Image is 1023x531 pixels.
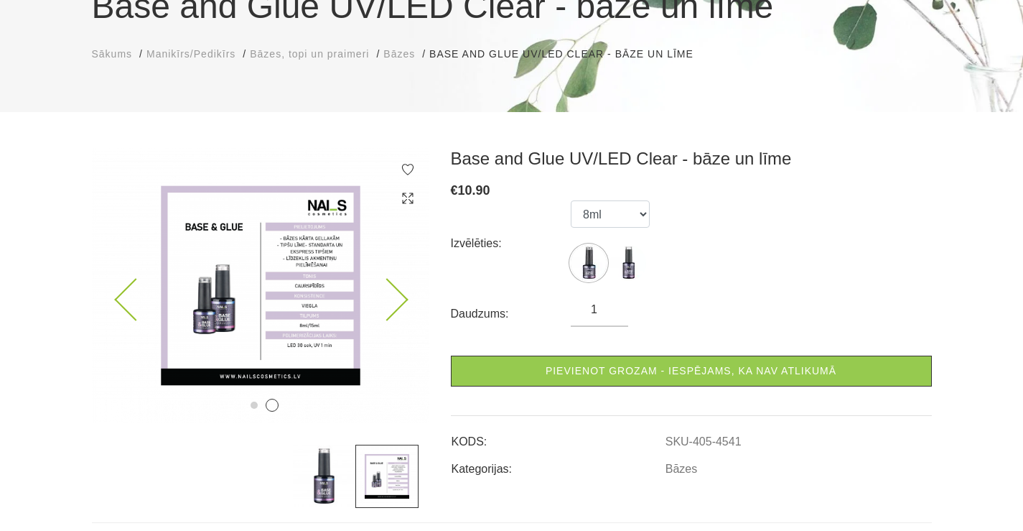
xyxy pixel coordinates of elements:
[355,445,419,508] img: ...
[451,356,932,387] a: Pievienot grozam
[610,245,646,281] img: ...
[429,47,708,62] li: Base and Glue UV/LED Clear - bāze un līme
[251,402,258,409] button: 1 of 2
[451,423,665,451] td: KODS:
[451,303,571,325] div: Daudzums:
[571,245,607,281] img: ...
[266,399,279,412] button: 2 of 2
[292,445,355,508] img: ...
[665,463,697,476] a: Bāzes
[383,48,415,60] span: Bāzes
[665,435,742,448] a: SKU-405-4541
[146,47,235,62] a: Manikīrs/Pedikīrs
[250,47,369,62] a: Bāzes, topi un praimeri
[571,245,607,281] label: Nav atlikumā
[451,183,458,198] span: €
[451,451,665,478] td: Kategorijas:
[92,47,133,62] a: Sākums
[383,47,415,62] a: Bāzes
[451,232,571,255] div: Izvēlēties:
[92,148,429,423] img: ...
[250,48,369,60] span: Bāzes, topi un praimeri
[458,183,490,198] span: 10.90
[146,48,235,60] span: Manikīrs/Pedikīrs
[92,48,133,60] span: Sākums
[451,148,932,170] h3: Base and Glue UV/LED Clear - bāze un līme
